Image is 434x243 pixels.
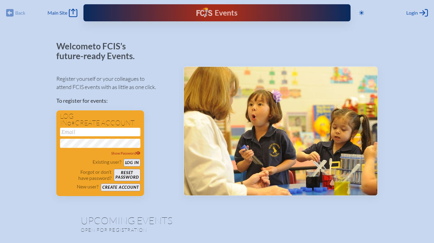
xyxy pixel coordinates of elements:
[60,113,140,127] h1: Log in create account
[111,151,140,155] span: Show Password
[160,7,274,18] div: FCIS Events — Future ready
[56,97,174,105] p: To register for events:
[48,9,77,17] a: Main Site
[406,10,418,16] span: Login
[93,159,121,165] p: Existing user?
[81,216,354,225] h1: Upcoming Events
[184,67,377,195] img: Events
[56,41,142,61] p: Welcome to FCIS’s future-ready Events.
[124,159,140,166] button: Log in
[60,128,140,136] input: Email
[81,227,242,233] p: Open for registration
[67,120,75,127] span: or
[101,184,140,191] button: Create account
[77,184,98,190] p: New user?
[56,75,174,91] p: Register yourself or your colleagues to attend FCIS events with as little as one click.
[114,169,140,181] button: Resetpassword
[60,169,112,181] p: Forgot or don’t have password?
[48,10,67,16] span: Main Site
